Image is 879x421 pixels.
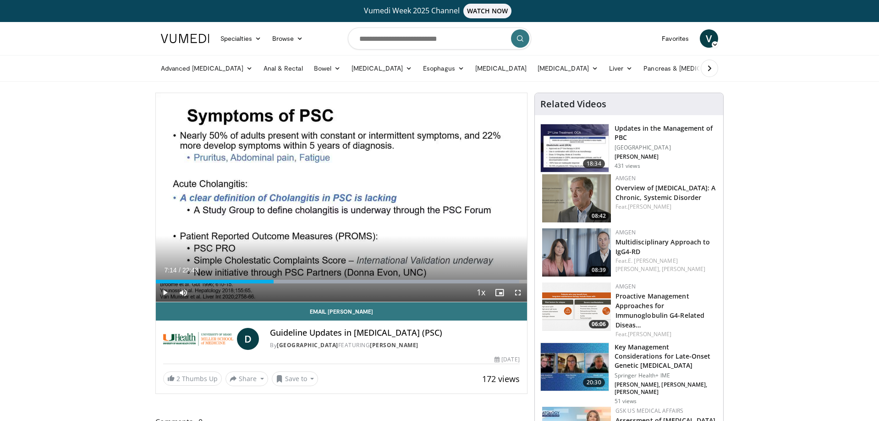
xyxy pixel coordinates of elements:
a: Proactive Management Approaches for Immunoglobulin G4-Related Diseas… [615,292,705,329]
a: Advanced [MEDICAL_DATA] [155,59,258,78]
a: Liver [604,59,638,78]
span: 2 [176,374,180,383]
a: Amgen [615,228,636,236]
a: GSK US Medical Affairs [615,407,684,415]
video-js: Video Player [156,93,527,302]
img: University of Miami [163,328,233,350]
img: beaec1a9-1a09-4975-8157-4df5edafc3c8.150x105_q85_crop-smart_upscale.jpg [541,343,609,391]
h4: Guideline Updates in [MEDICAL_DATA] (PSC) [270,328,519,338]
div: Progress Bar [156,280,527,283]
a: 18:34 Updates in the Management of PBC [GEOGRAPHIC_DATA] [PERSON_NAME] 431 views [540,124,718,172]
img: 40cb7efb-a405-4d0b-b01f-0267f6ac2b93.png.150x105_q85_crop-smart_upscale.png [542,174,611,222]
span: 22:48 [182,266,198,274]
img: 04ce378e-5681-464e-a54a-15375da35326.png.150x105_q85_crop-smart_upscale.png [542,228,611,277]
button: Enable picture-in-picture mode [490,283,509,302]
span: 7:14 [164,266,176,274]
a: Anal & Rectal [258,59,308,78]
a: Browse [267,29,309,48]
a: Email [PERSON_NAME] [156,302,527,321]
span: 172 views [482,373,520,384]
span: / [179,266,181,274]
p: [PERSON_NAME] [615,153,718,161]
a: D [237,328,259,350]
a: V [700,29,718,48]
a: Bowel [308,59,346,78]
a: 08:39 [542,228,611,277]
img: VuMedi Logo [161,34,209,43]
button: Mute [174,283,192,302]
a: Vumedi Week 2025 ChannelWATCH NOW [162,4,717,18]
h4: Related Videos [540,99,606,110]
p: [PERSON_NAME], [PERSON_NAME], [PERSON_NAME] [615,381,718,396]
a: [MEDICAL_DATA] [470,59,532,78]
a: [MEDICAL_DATA] [532,59,604,78]
div: Feat. [615,257,716,273]
a: Esophagus [418,59,470,78]
div: Feat. [615,330,716,338]
a: 20:30 Key Management Considerations for Late-Onset Genetic [MEDICAL_DATA] Springer Health+ IME [P... [540,343,718,405]
a: [GEOGRAPHIC_DATA] [277,341,338,349]
a: Amgen [615,174,636,182]
a: [PERSON_NAME] [370,341,418,349]
button: Share [225,371,268,386]
span: 08:39 [589,266,609,274]
a: [PERSON_NAME] [628,203,671,210]
p: [GEOGRAPHIC_DATA] [615,144,718,151]
a: Specialties [215,29,267,48]
h3: Updates in the Management of PBC [615,124,718,142]
a: [PERSON_NAME] [628,330,671,338]
a: 08:42 [542,174,611,222]
a: Multidisciplinary Approach to IgG4-RD [615,238,710,256]
div: Feat. [615,203,716,211]
button: Fullscreen [509,283,527,302]
a: Overview of [MEDICAL_DATA]: A Chronic, Systemic Disorder [615,183,716,202]
a: Amgen [615,283,636,290]
a: 06:06 [542,283,611,331]
p: 51 views [615,398,637,405]
a: 2 Thumbs Up [163,371,222,386]
a: Pancreas & [MEDICAL_DATA] [638,59,745,78]
span: 06:06 [589,320,609,328]
div: By FEATURING [270,341,519,349]
p: Springer Health+ IME [615,372,718,379]
img: 5cf47cf8-5b4c-4c40-a1d9-4c8d132695a9.150x105_q85_crop-smart_upscale.jpg [541,124,609,172]
span: 20:30 [583,378,605,387]
span: 08:42 [589,212,609,220]
img: b07e8bac-fd62-4609-bac4-e65b7a485b7c.png.150x105_q85_crop-smart_upscale.png [542,283,611,331]
a: [PERSON_NAME] [662,265,705,273]
a: [MEDICAL_DATA] [346,59,418,78]
p: 431 views [615,162,640,170]
h3: Key Management Considerations for Late-Onset Genetic [MEDICAL_DATA] [615,343,718,370]
button: Play [156,283,174,302]
button: Save to [272,371,319,386]
a: E. [PERSON_NAME] [PERSON_NAME], [615,257,678,273]
span: WATCH NOW [463,4,512,18]
span: 18:34 [583,159,605,168]
input: Search topics, interventions [348,28,531,50]
button: Playback Rate [472,283,490,302]
a: Favorites [656,29,694,48]
div: [DATE] [494,355,519,364]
